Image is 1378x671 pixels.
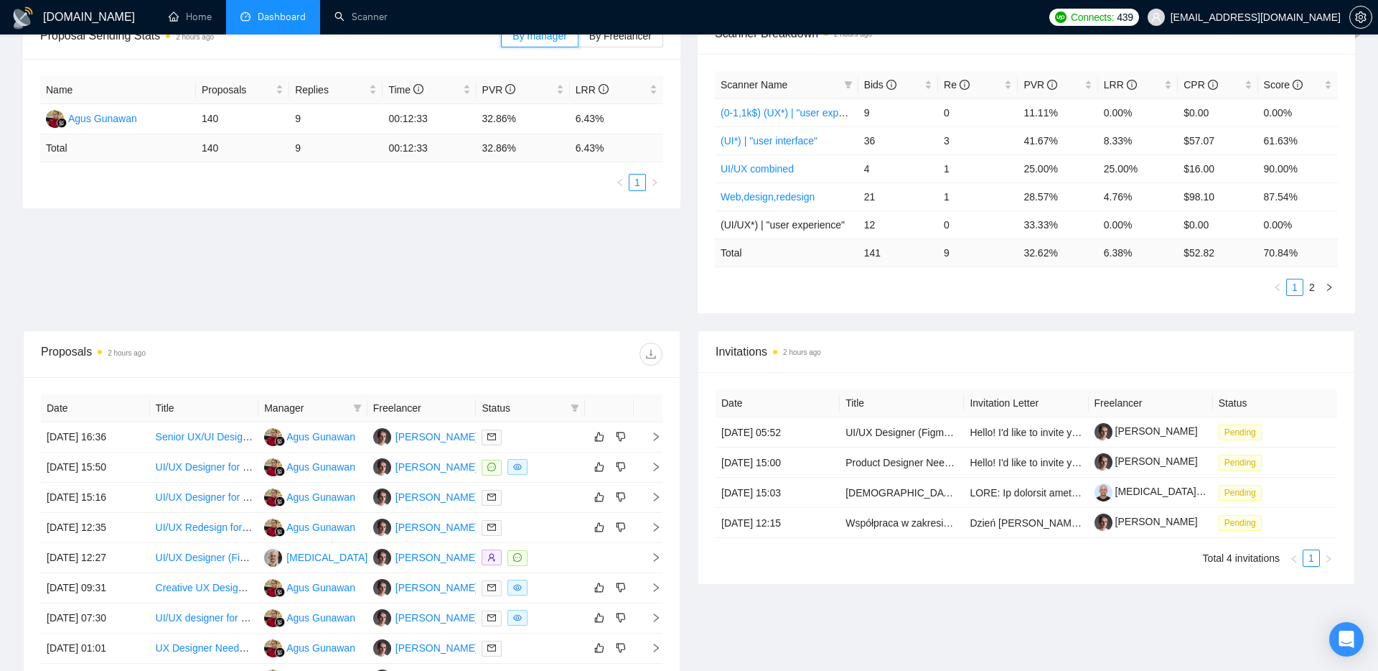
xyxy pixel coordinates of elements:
[1258,210,1338,239] td: 0.00%
[41,603,150,634] td: [DATE] 07:30
[1258,182,1338,210] td: 87.54%
[289,76,383,104] th: Replies
[373,458,391,476] img: BP
[1095,455,1198,467] a: [PERSON_NAME]
[264,581,355,593] a: AGAgus Gunawan
[1290,555,1298,563] span: left
[150,483,259,513] td: UI/UX Designer for iGaming
[594,582,604,593] span: like
[286,610,355,626] div: Agus Gunawan
[1098,126,1178,154] td: 8.33%
[1321,279,1338,296] li: Next Page
[841,74,856,96] span: filter
[1104,79,1137,91] span: LRR
[1018,210,1097,239] td: 33.33%
[150,573,259,603] td: Creative UX Designer Needed for Innovative Projects
[367,394,477,422] th: Freelancer
[1127,80,1137,90] span: info-circle
[482,84,516,96] span: PVR
[629,174,646,191] li: 1
[289,104,383,134] td: 9
[1349,11,1372,23] a: setting
[639,492,661,502] span: right
[599,84,609,94] span: info-circle
[1219,426,1267,438] a: Pending
[840,389,964,417] th: Title
[1320,550,1337,567] button: right
[373,549,391,567] img: BP
[1055,11,1067,23] img: upwork-logo.png
[612,639,629,657] button: dislike
[858,239,938,267] td: 141
[11,6,34,29] img: logo
[1258,239,1338,267] td: 70.84 %
[264,489,282,506] img: AG
[1285,550,1303,567] button: left
[629,175,645,190] a: 1
[612,458,629,476] button: dislike
[612,519,629,536] button: dislike
[591,489,608,506] button: like
[591,609,608,626] button: like
[840,448,964,478] td: Product Designer Needed for New iOS Mobile App
[840,417,964,448] td: UI/UX Designer (Figma) – 200 Frames (Desktop & Mobile) for E-commerce Website
[1095,453,1112,471] img: c1C7RLOuIqWGUqC5q0T5g_uXYEr0nxaCA-yUGdWtBsKA4uU0FIzoRkz0CeEuyj6lff
[1203,550,1280,567] li: Total 4 invitations
[395,550,478,565] div: [PERSON_NAME]
[264,519,282,537] img: AG
[1325,283,1334,292] span: right
[373,430,478,442] a: BP[PERSON_NAME]
[46,112,137,124] a: AGAgus Gunawan
[1304,279,1320,295] a: 2
[1321,279,1338,296] button: right
[264,579,282,597] img: AG
[1349,6,1372,29] button: setting
[1095,483,1112,501] img: c1yZ1MxMenIC6Wrw_sqpULIawBCBDjBqEkX-Bn-xqEsi0CdSbudS652U_gcZy3AvIZ
[373,428,391,446] img: BP
[108,349,146,357] time: 2 hours ago
[938,182,1018,210] td: 1
[487,493,496,501] span: mail
[350,397,365,419] span: filter
[844,80,853,89] span: filter
[858,182,938,210] td: 21
[639,522,661,532] span: right
[1178,182,1257,210] td: $98.10
[1269,279,1286,296] button: left
[156,612,288,624] a: UI/UX designer for web game
[41,513,150,543] td: [DATE] 12:35
[373,581,478,593] a: BP[PERSON_NAME]
[571,404,579,412] span: filter
[258,394,367,422] th: Manager
[373,642,478,653] a: BP[PERSON_NAME]
[395,429,478,445] div: [PERSON_NAME]
[41,543,150,573] td: [DATE] 12:27
[1303,550,1320,567] li: 1
[41,422,150,453] td: [DATE] 16:36
[1095,425,1198,437] a: [PERSON_NAME]
[716,343,1337,361] span: Invitations
[716,478,840,508] td: [DATE] 15:03
[1071,9,1114,25] span: Connects:
[1098,210,1178,239] td: 0.00%
[1208,80,1218,90] span: info-circle
[960,80,970,90] span: info-circle
[1213,389,1337,417] th: Status
[264,642,355,653] a: AGAgus Gunawan
[964,389,1088,417] th: Invitation Letter
[1089,389,1213,417] th: Freelancer
[716,389,840,417] th: Date
[40,27,501,45] span: Proposal Sending Stats
[156,491,281,503] a: UI/UX Designer for iGaming
[576,84,609,96] span: LRR
[864,79,896,91] span: Bids
[568,397,582,419] span: filter
[286,550,450,565] div: [MEDICAL_DATA][PERSON_NAME]
[845,427,1219,438] a: UI/UX Designer (Figma) – 200 Frames (Desktop & Mobile) for E-commerce Website
[264,551,450,563] a: NG[MEDICAL_DATA][PERSON_NAME]
[383,134,476,162] td: 00:12:33
[513,553,522,562] span: message
[616,582,626,593] span: dislike
[639,343,662,366] button: download
[1320,550,1337,567] li: Next Page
